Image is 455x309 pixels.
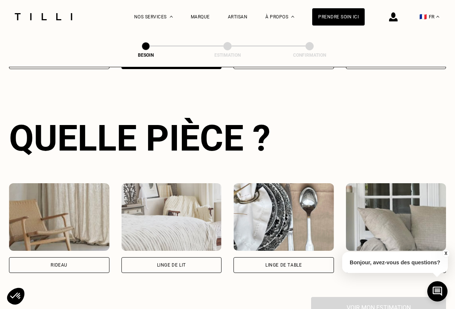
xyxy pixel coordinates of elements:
[291,16,294,18] img: Menu déroulant à propos
[12,13,75,20] img: Logo du service de couturière Tilli
[233,183,334,251] img: Tilli retouche votre Linge de table
[346,183,446,251] img: Tilli retouche votre Canapé & chaises
[191,14,210,20] a: Marque
[157,263,186,267] div: Linge de lit
[228,14,248,20] a: Artisan
[190,53,265,58] div: Estimation
[342,252,448,273] p: Bonjour, avez-vous des questions?
[312,8,365,26] a: Prendre soin ici
[108,53,183,58] div: Besoin
[436,16,439,18] img: menu déroulant
[419,13,427,20] span: 🇫🇷
[170,16,173,18] img: Menu déroulant
[389,12,398,21] img: icône connexion
[51,263,67,267] div: Rideau
[265,263,302,267] div: Linge de table
[9,117,446,159] div: Quelle pièce ?
[442,249,449,258] button: X
[121,183,222,251] img: Tilli retouche votre Linge de lit
[272,53,347,58] div: Confirmation
[9,183,109,251] img: Tilli retouche votre Rideau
